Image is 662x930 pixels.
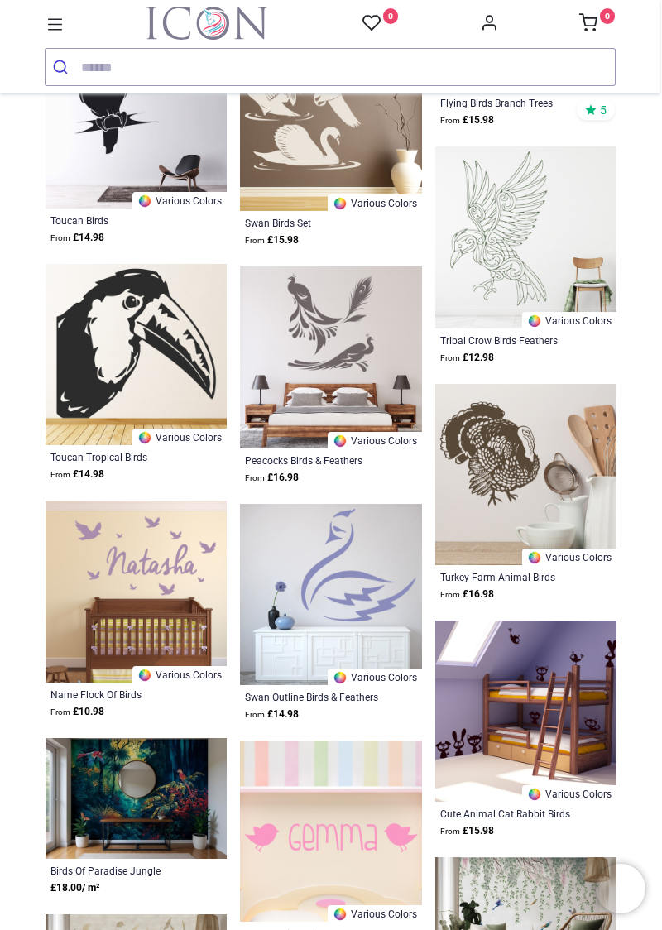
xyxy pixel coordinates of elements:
[333,670,348,685] img: Color Wheel
[50,864,188,877] a: Birds Of Paradise Jungle Forest Wallpaper
[435,146,616,328] img: Tribal Crow Birds Feathers Wall Sticker
[383,8,399,24] sup: 0
[46,264,227,445] img: Toucan Tropical Birds Wall Sticker
[245,236,265,245] span: From
[333,434,348,448] img: Color Wheel
[132,666,227,683] a: Various Colors
[50,688,188,701] a: Name Flock Of Birds
[50,213,188,227] a: Toucan Birds
[146,7,267,40] img: Icon Wall Stickers
[245,690,382,703] a: Swan Outline Birds & Feathers
[240,741,421,922] img: Personalised Name Chicks Birds Wall Sticker
[50,230,104,246] strong: £ 14.98
[440,113,494,128] strong: £ 15.98
[527,787,542,802] img: Color Wheel
[328,905,422,922] a: Various Colors
[440,590,460,599] span: From
[46,738,227,859] img: Birds Of Paradise Jungle Forest Wall Mural Wallpaper
[440,570,578,583] a: Turkey Farm Animal Birds
[46,27,227,209] img: Toucan Birds Wall Sticker
[245,453,382,467] a: Peacocks Birds & Feathers
[440,827,460,836] span: From
[46,49,81,85] button: Submit
[328,669,422,685] a: Various Colors
[600,8,616,24] sup: 0
[46,501,227,682] img: Personalised Name Flock Of Birds Wall Sticker
[440,823,494,839] strong: £ 15.98
[435,384,616,565] img: Turkey Farm Animal Birds Wall Sticker
[522,549,616,565] a: Various Colors
[240,504,421,685] img: Swan Outline Birds & Feathers Wall Sticker
[440,587,494,602] strong: £ 16.98
[132,192,227,209] a: Various Colors
[600,103,607,117] span: 5
[50,704,104,720] strong: £ 10.98
[50,880,99,896] strong: £ 18.00 / m²
[579,18,616,31] a: 0
[435,621,616,802] img: Cute Animal Cat Rabbit Birds Wall Sticker Set
[596,864,645,913] iframe: Brevo live chat
[146,7,267,40] a: Logo of Icon Wall Stickers
[50,233,70,242] span: From
[328,194,422,211] a: Various Colors
[245,710,265,719] span: From
[50,470,70,479] span: From
[240,266,421,448] img: Peacocks Birds & Feathers Wall Sticker
[132,429,227,445] a: Various Colors
[50,450,188,463] a: Toucan Tropical Birds
[137,430,152,445] img: Color Wheel
[50,707,70,717] span: From
[240,30,421,211] img: Swan Birds Wall Sticker Set
[362,13,399,34] a: 0
[440,116,460,125] span: From
[333,196,348,211] img: Color Wheel
[245,473,265,482] span: From
[137,194,152,209] img: Color Wheel
[245,216,382,229] a: Swan Birds Set
[522,312,616,328] a: Various Colors
[333,907,348,922] img: Color Wheel
[245,232,299,248] strong: £ 15.98
[440,350,494,366] strong: £ 12.98
[245,470,299,486] strong: £ 16.98
[440,333,578,347] a: Tribal Crow Birds Feathers
[522,785,616,802] a: Various Colors
[480,18,498,31] a: Account Info
[50,467,104,482] strong: £ 14.98
[328,432,422,448] a: Various Colors
[527,314,542,328] img: Color Wheel
[527,550,542,565] img: Color Wheel
[440,353,460,362] span: From
[440,96,578,109] a: Flying Birds Branch Trees
[245,707,299,722] strong: £ 14.98
[137,668,152,683] img: Color Wheel
[440,807,578,820] a: Cute Animal Cat Rabbit Birds Set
